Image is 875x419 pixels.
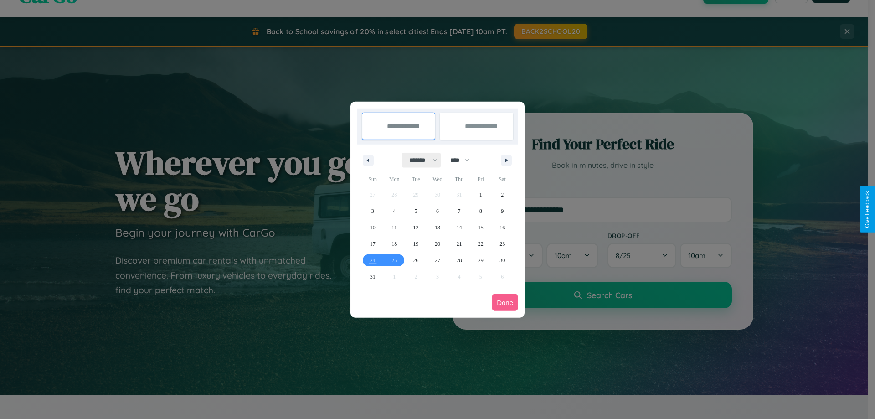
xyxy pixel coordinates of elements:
span: 6 [436,203,439,219]
div: Give Feedback [864,191,870,228]
span: 1 [479,186,482,203]
button: 10 [362,219,383,236]
button: 24 [362,252,383,269]
button: 22 [470,236,491,252]
button: 5 [405,203,427,219]
span: Wed [427,172,448,186]
button: 8 [470,203,491,219]
span: 2 [501,186,504,203]
button: 6 [427,203,448,219]
span: 27 [435,252,440,269]
span: 7 [458,203,460,219]
span: 23 [499,236,505,252]
button: 28 [448,252,470,269]
span: 30 [499,252,505,269]
button: 23 [492,236,513,252]
span: 19 [413,236,419,252]
button: 9 [492,203,513,219]
span: 31 [370,269,376,285]
span: 8 [479,203,482,219]
span: 15 [478,219,484,236]
span: 20 [435,236,440,252]
button: 11 [383,219,405,236]
button: 12 [405,219,427,236]
span: 21 [456,236,462,252]
span: 13 [435,219,440,236]
span: 12 [413,219,419,236]
span: 5 [415,203,417,219]
button: 2 [492,186,513,203]
span: 16 [499,219,505,236]
span: Sat [492,172,513,186]
button: 30 [492,252,513,269]
button: 17 [362,236,383,252]
button: 27 [427,252,448,269]
span: 9 [501,203,504,219]
span: 11 [391,219,397,236]
button: 3 [362,203,383,219]
button: 20 [427,236,448,252]
span: 17 [370,236,376,252]
span: 28 [456,252,462,269]
span: 24 [370,252,376,269]
span: Tue [405,172,427,186]
button: 31 [362,269,383,285]
span: Thu [448,172,470,186]
button: 7 [448,203,470,219]
span: 4 [393,203,396,219]
button: 18 [383,236,405,252]
span: 18 [391,236,397,252]
span: 22 [478,236,484,252]
button: 26 [405,252,427,269]
span: 25 [391,252,397,269]
span: Sun [362,172,383,186]
button: 19 [405,236,427,252]
button: 25 [383,252,405,269]
button: 16 [492,219,513,236]
button: 1 [470,186,491,203]
button: 13 [427,219,448,236]
span: 14 [456,219,462,236]
span: Fri [470,172,491,186]
span: Mon [383,172,405,186]
button: 29 [470,252,491,269]
button: 4 [383,203,405,219]
button: 15 [470,219,491,236]
span: 26 [413,252,419,269]
button: 14 [448,219,470,236]
button: 21 [448,236,470,252]
span: 29 [478,252,484,269]
button: Done [492,294,518,311]
span: 10 [370,219,376,236]
span: 3 [371,203,374,219]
